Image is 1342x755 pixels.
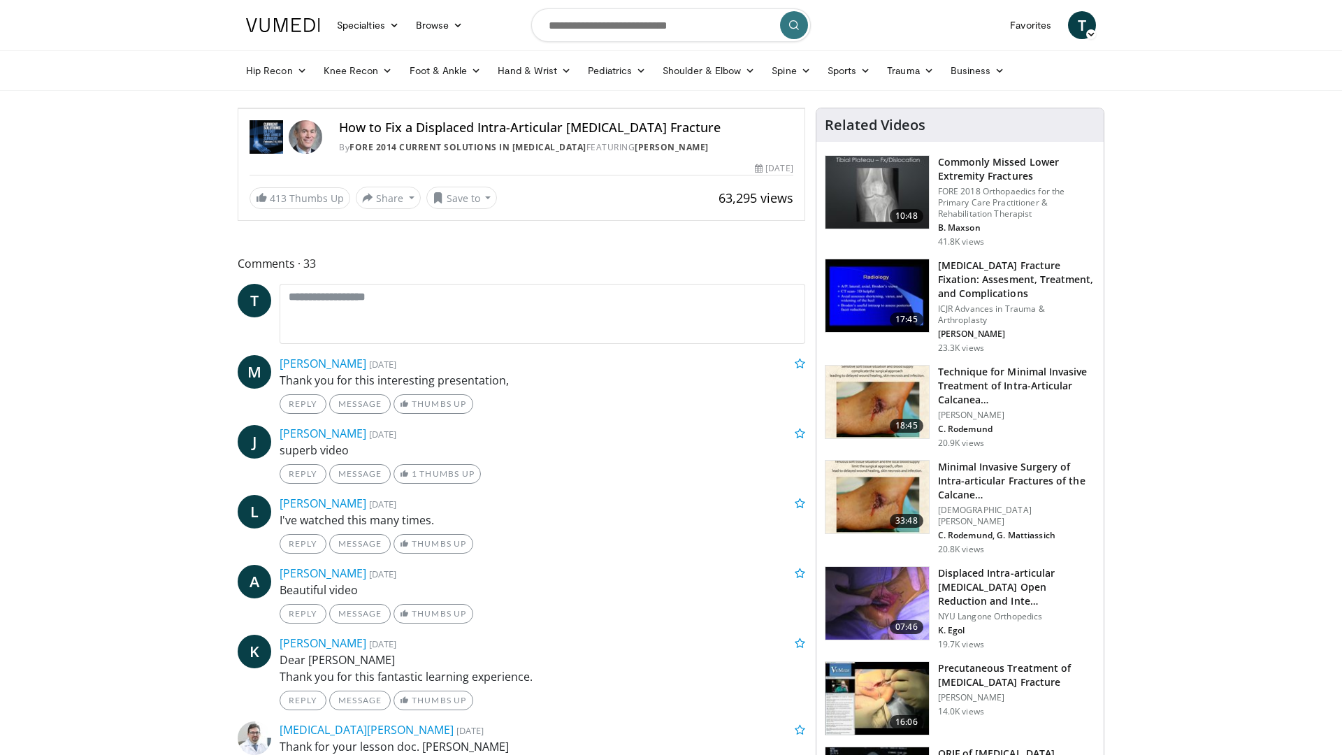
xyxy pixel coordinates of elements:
[938,611,1095,622] p: NYU Langone Orthopedics
[349,141,586,153] a: FORE 2014 Current Solutions in [MEDICAL_DATA]
[280,738,805,755] p: Thank for your lesson doc. [PERSON_NAME]
[329,464,391,484] a: Message
[938,460,1095,502] h3: Minimal Invasive Surgery of Intra-articular Fractures of the Calcane…
[238,565,271,598] a: A
[329,394,391,414] a: Message
[280,512,805,528] p: I've watched this many times.
[315,57,401,85] a: Knee Recon
[394,394,472,414] a: Thumbs Up
[250,120,283,154] img: FORE 2014 Current Solutions in Foot and Ankle Surgery
[401,57,490,85] a: Foot & Ankle
[531,8,811,42] input: Search topics, interventions
[280,496,366,511] a: [PERSON_NAME]
[938,566,1095,608] h3: Displaced Intra-articular [MEDICAL_DATA] Open Reduction and Inte…
[825,662,929,735] img: AMFAUBLRvnRX8J4n4xMDoxOmdtO40mAx.150x105_q85_crop-smart_upscale.jpg
[825,156,929,229] img: 4aa379b6-386c-4fb5-93ee-de5617843a87.150x105_q85_crop-smart_upscale.jpg
[938,222,1095,233] p: B. Maxson
[938,625,1095,636] p: K. Egol
[238,284,271,317] span: T
[329,534,391,554] a: Message
[280,604,326,624] a: Reply
[238,57,315,85] a: Hip Recon
[356,187,421,209] button: Share
[339,141,793,154] div: By FEATURING
[280,691,326,710] a: Reply
[938,505,1095,527] p: [DEMOGRAPHIC_DATA][PERSON_NAME]
[938,259,1095,301] h3: [MEDICAL_DATA] Fracture Fixation: Assesment, Treatment, and Complications
[329,11,407,39] a: Specialties
[250,187,350,209] a: 413 Thumbs Up
[246,18,320,32] img: VuMedi Logo
[238,495,271,528] a: L
[890,620,923,634] span: 07:46
[938,365,1095,407] h3: Technique for Minimal Invasive Treatment of Intra-Articular Calcanea…
[289,120,322,154] img: Avatar
[329,691,391,710] a: Message
[369,498,396,510] small: [DATE]
[890,312,923,326] span: 17:45
[938,530,1095,541] p: C. Rodemund, G. Mattiassich
[412,468,417,479] span: 1
[654,57,763,85] a: Shoulder & Elbow
[879,57,942,85] a: Trauma
[763,57,818,85] a: Spine
[238,355,271,389] span: M
[489,57,579,85] a: Hand & Wrist
[238,635,271,668] a: K
[394,464,481,484] a: 1 Thumbs Up
[938,343,984,354] p: 23.3K views
[755,162,793,175] div: [DATE]
[280,356,366,371] a: [PERSON_NAME]
[280,582,805,598] p: Beautiful video
[280,652,805,685] p: Dear [PERSON_NAME] Thank you for this fantastic learning experience.
[329,604,391,624] a: Message
[369,638,396,650] small: [DATE]
[407,11,472,39] a: Browse
[890,715,923,729] span: 16:06
[280,635,366,651] a: [PERSON_NAME]
[825,461,929,533] img: 35a50d49-627e-422b-a069-3479b31312bc.150x105_q85_crop-smart_upscale.jpg
[238,254,805,273] span: Comments 33
[890,419,923,433] span: 18:45
[938,303,1095,326] p: ICJR Advances in Trauma & Arthroplasty
[938,424,1095,435] p: C. Rodemund
[635,141,709,153] a: [PERSON_NAME]
[825,155,1095,247] a: 10:48 Commonly Missed Lower Extremity Fractures FORE 2018 Orthopaedics for the Primary Care Pract...
[825,365,1095,449] a: 18:45 Technique for Minimal Invasive Treatment of Intra-Articular Calcanea… [PERSON_NAME] C. Rode...
[280,426,366,441] a: [PERSON_NAME]
[280,534,326,554] a: Reply
[339,120,793,136] h4: How to Fix a Displaced Intra-Articular [MEDICAL_DATA] Fracture
[938,236,984,247] p: 41.8K views
[825,566,1095,650] a: 07:46 Displaced Intra-articular [MEDICAL_DATA] Open Reduction and Inte… NYU Langone Orthopedics K...
[938,438,984,449] p: 20.9K views
[825,259,1095,354] a: 17:45 [MEDICAL_DATA] Fracture Fixation: Assesment, Treatment, and Complications ICJR Advances in ...
[238,425,271,459] a: J
[280,566,366,581] a: [PERSON_NAME]
[1068,11,1096,39] a: T
[238,721,271,755] img: Avatar
[280,464,326,484] a: Reply
[938,661,1095,689] h3: Precutaneous Treatment of [MEDICAL_DATA] Fracture
[825,366,929,438] img: dedc188c-4393-4618-b2e6-7381f7e2f7ad.150x105_q85_crop-smart_upscale.jpg
[394,604,472,624] a: Thumbs Up
[938,639,984,650] p: 19.7K views
[369,358,396,371] small: [DATE]
[394,691,472,710] a: Thumbs Up
[270,192,287,205] span: 413
[280,722,454,738] a: [MEDICAL_DATA][PERSON_NAME]
[938,544,984,555] p: 20.8K views
[280,394,326,414] a: Reply
[938,692,1095,703] p: [PERSON_NAME]
[942,57,1013,85] a: Business
[938,329,1095,340] p: [PERSON_NAME]
[825,259,929,332] img: 297020_0000_1.png.150x105_q85_crop-smart_upscale.jpg
[890,209,923,223] span: 10:48
[426,187,498,209] button: Save to
[938,155,1095,183] h3: Commonly Missed Lower Extremity Fractures
[825,460,1095,555] a: 33:48 Minimal Invasive Surgery of Intra-articular Fractures of the Calcane… [DEMOGRAPHIC_DATA][PE...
